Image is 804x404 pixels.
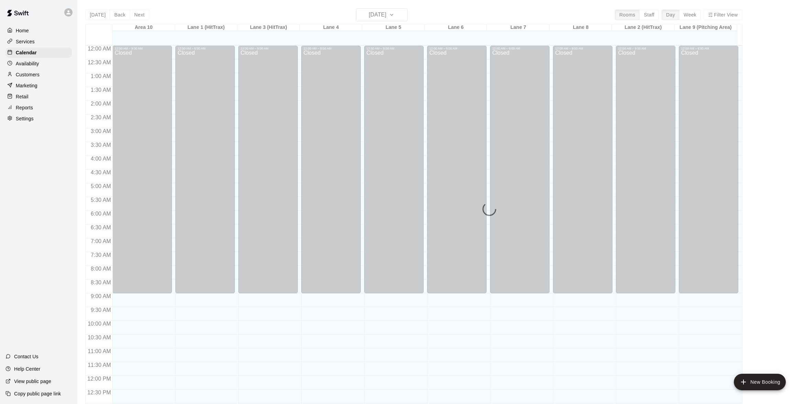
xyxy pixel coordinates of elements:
[679,46,738,293] div: 12:00 AM – 9:00 AM: Closed
[6,113,72,124] a: Settings
[429,50,485,296] div: Closed
[618,47,673,50] div: 12:00 AM – 9:00 AM
[89,280,113,285] span: 8:30 AM
[681,47,736,50] div: 12:00 AM – 9:00 AM
[429,47,485,50] div: 12:00 AM – 9:00 AM
[89,197,113,203] span: 5:30 AM
[555,47,610,50] div: 12:00 AM – 9:00 AM
[425,24,487,31] div: Lane 6
[86,59,113,65] span: 12:30 AM
[16,60,39,67] p: Availability
[6,47,72,58] a: Calendar
[238,46,298,293] div: 12:00 AM – 9:00 AM: Closed
[6,80,72,91] a: Marketing
[112,46,172,293] div: 12:00 AM – 9:00 AM: Closed
[89,252,113,258] span: 7:30 AM
[89,307,113,313] span: 9:30 AM
[89,170,113,175] span: 4:30 AM
[303,50,359,296] div: Closed
[89,293,113,299] span: 9:00 AM
[490,46,550,293] div: 12:00 AM – 9:00 AM: Closed
[550,24,612,31] div: Lane 8
[14,353,39,360] p: Contact Us
[612,24,674,31] div: Lane 2 (HitTrax)
[555,50,610,296] div: Closed
[16,115,34,122] p: Settings
[427,46,487,293] div: 12:00 AM – 9:00 AM: Closed
[86,362,113,368] span: 11:30 AM
[89,87,113,93] span: 1:30 AM
[16,71,40,78] p: Customers
[89,266,113,272] span: 8:00 AM
[6,69,72,80] a: Customers
[487,24,550,31] div: Lane 7
[16,38,35,45] p: Services
[177,47,233,50] div: 12:00 AM – 9:00 AM
[6,91,72,102] a: Retail
[16,27,29,34] p: Home
[115,50,170,296] div: Closed
[492,50,547,296] div: Closed
[240,50,296,296] div: Closed
[240,47,296,50] div: 12:00 AM – 9:00 AM
[16,49,37,56] p: Calendar
[86,390,112,395] span: 12:30 PM
[492,47,547,50] div: 12:00 AM – 9:00 AM
[734,374,786,390] button: add
[301,46,361,293] div: 12:00 AM – 9:00 AM: Closed
[86,321,113,327] span: 10:00 AM
[674,24,737,31] div: Lane 9 (Pitching Area)
[618,50,673,296] div: Closed
[112,24,175,31] div: Area 10
[89,142,113,148] span: 3:30 AM
[16,104,33,111] p: Reports
[553,46,612,293] div: 12:00 AM – 9:00 AM: Closed
[237,24,300,31] div: Lane 3 (HitTrax)
[86,46,113,52] span: 12:00 AM
[366,50,422,296] div: Closed
[89,156,113,162] span: 4:00 AM
[14,390,61,397] p: Copy public page link
[89,101,113,107] span: 2:00 AM
[300,24,362,31] div: Lane 4
[6,58,72,69] a: Availability
[177,50,233,296] div: Closed
[89,114,113,120] span: 2:30 AM
[89,128,113,134] span: 3:00 AM
[89,183,113,189] span: 5:00 AM
[616,46,675,293] div: 12:00 AM – 9:00 AM: Closed
[89,211,113,217] span: 6:00 AM
[6,36,72,47] a: Services
[362,24,425,31] div: Lane 5
[6,102,72,113] a: Reports
[86,376,112,382] span: 12:00 PM
[89,73,113,79] span: 1:00 AM
[681,50,736,296] div: Closed
[86,335,113,340] span: 10:30 AM
[89,238,113,244] span: 7:00 AM
[115,47,170,50] div: 12:00 AM – 9:00 AM
[175,46,235,293] div: 12:00 AM – 9:00 AM: Closed
[366,47,422,50] div: 12:00 AM – 9:00 AM
[6,25,72,36] a: Home
[16,82,37,89] p: Marketing
[16,93,29,100] p: Retail
[175,24,238,31] div: Lane 1 (HitTrax)
[14,378,51,385] p: View public page
[86,348,113,354] span: 11:00 AM
[89,225,113,230] span: 6:30 AM
[303,47,359,50] div: 12:00 AM – 9:00 AM
[364,46,424,293] div: 12:00 AM – 9:00 AM: Closed
[14,365,40,372] p: Help Center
